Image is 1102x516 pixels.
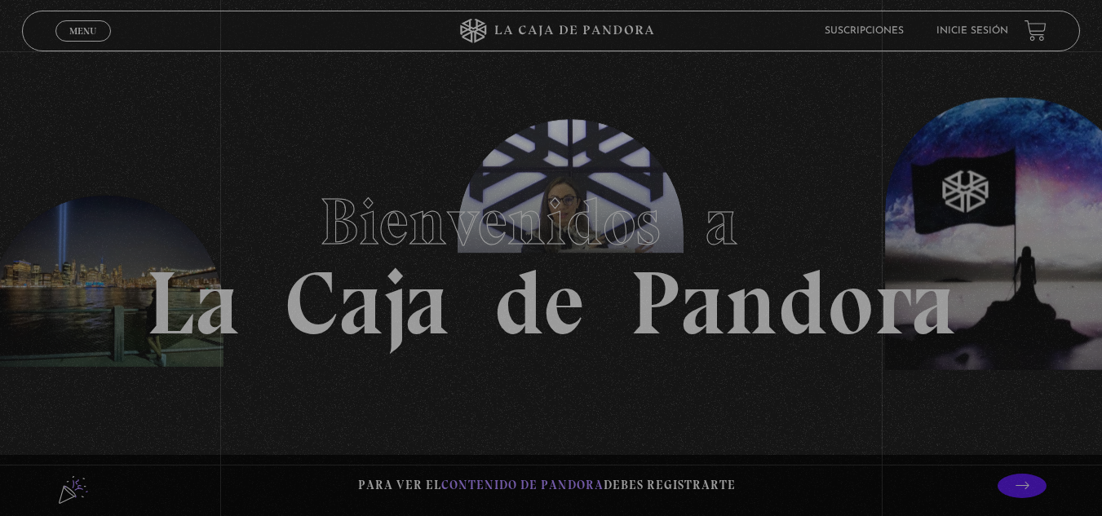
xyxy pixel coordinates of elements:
[64,39,102,51] span: Cerrar
[825,26,904,36] a: Suscripciones
[1025,20,1047,42] a: View your shopping cart
[146,169,956,348] h1: La Caja de Pandora
[358,474,736,496] p: Para ver el debes registrarte
[69,26,96,36] span: Menu
[936,26,1008,36] a: Inicie sesión
[320,183,783,261] span: Bienvenidos a
[441,478,604,492] span: contenido de Pandora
